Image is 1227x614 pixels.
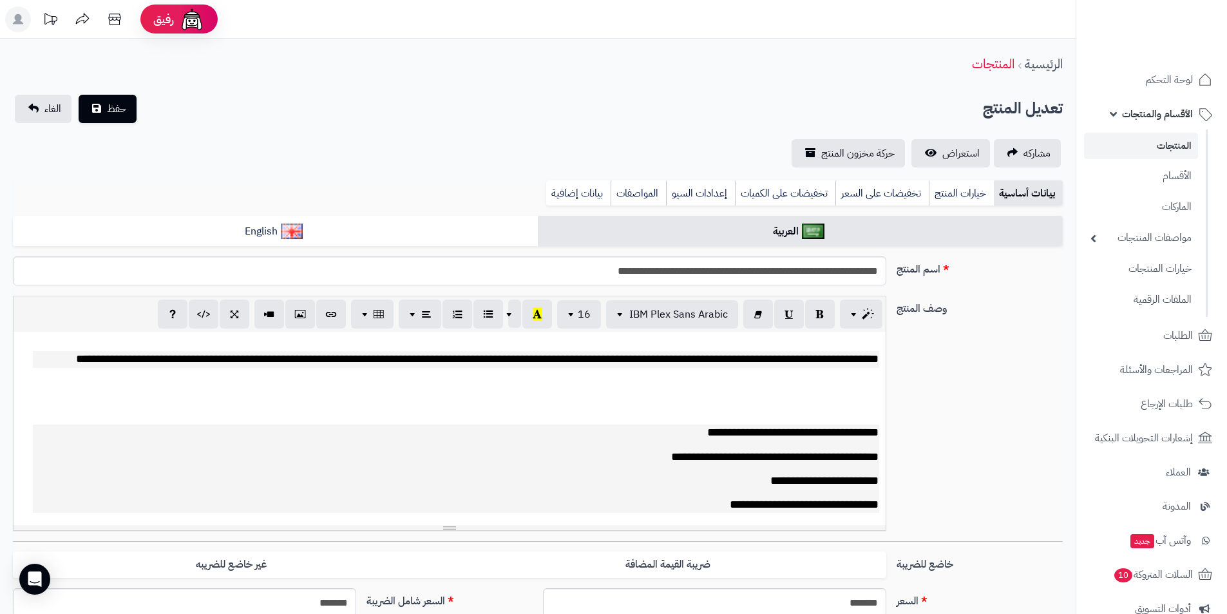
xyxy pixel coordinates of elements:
[450,552,886,578] label: ضريبة القيمة المضافة
[361,588,538,609] label: السعر شامل الضريبة
[1114,568,1132,582] span: 10
[983,95,1063,122] h2: تعديل المنتج
[34,6,66,35] a: تحديثات المنصة
[891,256,1068,277] label: اسم المنتج
[1095,429,1193,447] span: إشعارات التحويلات البنكية
[1084,162,1198,190] a: الأقسام
[1084,491,1219,522] a: المدونة
[666,180,735,206] a: إعدادات السيو
[1084,389,1219,419] a: طلبات الإرجاع
[1084,354,1219,385] a: المراجعات والأسئلة
[606,300,738,329] button: IBM Plex Sans Arabic
[1120,361,1193,379] span: المراجعات والأسئلة
[1084,193,1198,221] a: الماركات
[611,180,666,206] a: المواصفات
[821,146,895,161] span: حركة مخزون المنتج
[802,224,824,239] img: العربية
[1129,532,1191,550] span: وآتس آب
[1084,286,1198,314] a: الملفات الرقمية
[972,54,1014,73] a: المنتجات
[1084,457,1219,488] a: العملاء
[1163,497,1191,515] span: المدونة
[1130,534,1154,548] span: جديد
[1141,395,1193,413] span: طلبات الإرجاع
[1084,224,1198,252] a: مواصفات المنتجات
[79,95,137,123] button: حفظ
[557,300,601,329] button: 16
[179,6,205,32] img: ai-face.png
[792,139,905,168] a: حركة مخزون المنتج
[19,564,50,595] div: Open Intercom Messenger
[1122,105,1193,123] span: الأقسام والمنتجات
[1166,463,1191,481] span: العملاء
[994,180,1063,206] a: بيانات أساسية
[15,95,71,123] a: الغاء
[1084,559,1219,590] a: السلات المتروكة10
[1084,133,1198,159] a: المنتجات
[1084,423,1219,454] a: إشعارات التحويلات البنكية
[1084,64,1219,95] a: لوحة التحكم
[13,216,538,247] a: English
[994,139,1061,168] a: مشاركه
[942,146,980,161] span: استعراض
[891,588,1068,609] label: السعر
[1023,146,1051,161] span: مشاركه
[629,307,728,322] span: IBM Plex Sans Arabic
[835,180,929,206] a: تخفيضات على السعر
[891,552,1068,572] label: خاضع للضريبة
[735,180,835,206] a: تخفيضات على الكميات
[578,307,591,322] span: 16
[891,296,1068,316] label: وصف المنتج
[546,180,611,206] a: بيانات إضافية
[911,139,990,168] a: استعراض
[1025,54,1063,73] a: الرئيسية
[1084,255,1198,283] a: خيارات المنتجات
[1163,327,1193,345] span: الطلبات
[1084,320,1219,351] a: الطلبات
[1145,71,1193,89] span: لوحة التحكم
[1113,566,1193,584] span: السلات المتروكة
[153,12,174,27] span: رفيق
[107,101,126,117] span: حفظ
[44,101,61,117] span: الغاء
[13,552,450,578] label: غير خاضع للضريبه
[281,224,303,239] img: English
[929,180,994,206] a: خيارات المنتج
[538,216,1063,247] a: العربية
[1084,525,1219,556] a: وآتس آبجديد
